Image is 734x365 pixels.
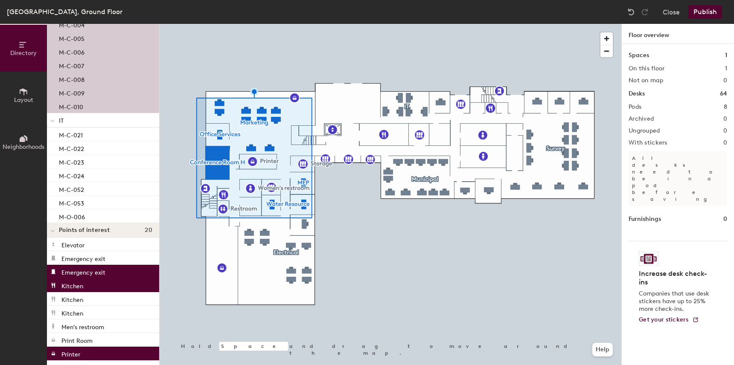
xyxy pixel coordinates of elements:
div: [GEOGRAPHIC_DATA], Ground Floor [7,6,122,17]
p: Kitchen [61,280,83,290]
h1: 64 [720,89,727,98]
h2: 1 [725,65,727,72]
p: Print Room [61,335,93,345]
p: M-C-005 [59,33,84,43]
h2: With stickers [629,139,667,146]
p: M-C-010 [59,101,83,111]
h2: 0 [723,77,727,84]
p: M-C-053 [59,197,84,207]
h1: Furnishings [629,214,661,224]
p: All desks need to be in a pod before saving [629,151,727,206]
p: M-C-008 [59,74,84,84]
span: Get your stickers [639,316,689,323]
button: Help [592,343,613,356]
p: M-C-006 [59,46,84,56]
h1: 1 [725,51,727,60]
h2: 0 [723,139,727,146]
img: Redo [641,8,649,16]
h2: 8 [724,104,727,110]
p: M-C-007 [59,60,84,70]
p: Kitchen [61,307,83,317]
img: Sticker logo [639,252,658,266]
h2: 0 [723,116,727,122]
p: Elevator [61,239,84,249]
h1: Floor overview [622,24,734,44]
img: Undo [627,8,635,16]
h4: Increase desk check-ins [639,269,712,287]
h1: 0 [723,214,727,224]
span: Neighborhoods [3,143,44,151]
h2: Pods [629,104,641,110]
span: Layout [14,96,33,104]
h1: Desks [629,89,645,98]
h2: 0 [723,127,727,134]
h2: Archived [629,116,654,122]
p: Companies that use desk stickers have up to 25% more check-ins. [639,290,712,313]
p: Kitchen [61,294,83,304]
h2: On this floor [629,65,665,72]
span: Directory [10,49,37,57]
p: Men's restroom [61,321,104,331]
h2: Not on map [629,77,663,84]
p: Printer [61,348,80,358]
h2: Ungrouped [629,127,660,134]
p: M-C-022 [59,143,84,153]
p: M-C-052 [59,184,84,194]
button: Publish [688,5,722,19]
p: Emergency exit [61,253,105,263]
span: IT [59,117,64,125]
a: Get your stickers [639,316,699,324]
h1: Spaces [629,51,649,60]
button: Close [663,5,680,19]
span: 20 [145,227,152,234]
span: Points of interest [59,227,110,234]
p: M-O-006 [59,211,85,221]
p: M-C-009 [59,87,84,97]
p: M-C-023 [59,156,84,166]
p: M-C-004 [59,19,84,29]
p: M-C-021 [59,129,83,139]
p: Emergency exit [61,267,105,276]
p: M-C-024 [59,170,84,180]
